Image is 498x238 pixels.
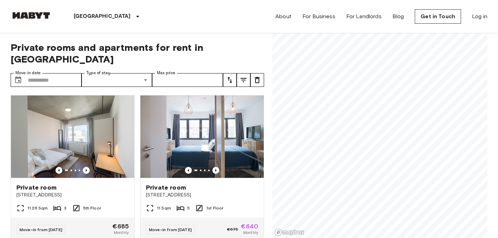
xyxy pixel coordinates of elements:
a: For Business [302,12,335,21]
a: Log in [472,12,487,21]
a: Mapbox logo [274,228,304,236]
label: Type of stay [86,70,110,76]
label: Move-in date [15,70,41,76]
p: [GEOGRAPHIC_DATA] [74,12,131,21]
span: 11 Sqm [157,205,171,211]
img: Marketing picture of unit DE-04-042-001-02HF [140,95,264,178]
span: 1st Floor [206,205,223,211]
span: €640 [241,223,258,229]
button: Previous image [83,167,90,174]
a: Get in Touch [415,9,461,24]
img: Marketing picture of unit DE-04-037-023-01Q [11,95,134,178]
button: Previous image [212,167,219,174]
span: 11.26 Sqm [27,205,48,211]
span: Private rooms and apartments for rent in [GEOGRAPHIC_DATA] [11,42,264,65]
button: tune [237,73,250,87]
button: Previous image [185,167,192,174]
button: tune [250,73,264,87]
span: Monthly [243,229,258,236]
label: Max price [157,70,175,76]
button: tune [223,73,237,87]
a: Blog [393,12,404,21]
span: [STREET_ADDRESS] [146,192,258,199]
span: Private room [16,183,57,192]
span: 3 [64,205,66,211]
span: €675 [227,226,238,233]
a: About [275,12,291,21]
span: 5th Floor [83,205,101,211]
span: Move-in from [DATE] [20,227,62,232]
span: Move-in from [DATE] [149,227,192,232]
img: Habyt [11,12,52,19]
button: Choose date [11,73,25,87]
span: Private room [146,183,186,192]
a: For Landlords [346,12,382,21]
span: [STREET_ADDRESS] [16,192,129,199]
span: Monthly [114,229,129,236]
button: Previous image [55,167,62,174]
span: 5 [187,205,190,211]
span: €685 [112,223,129,229]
